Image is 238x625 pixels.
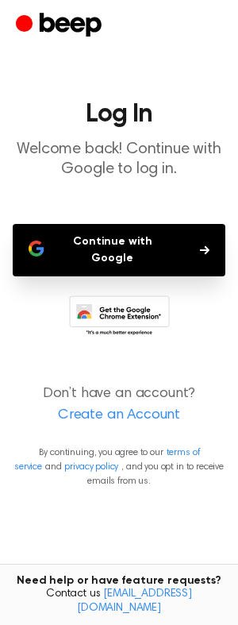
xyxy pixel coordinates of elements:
a: Beep [16,10,106,41]
h1: Log In [13,102,225,127]
button: Continue with Google [13,224,225,276]
span: Contact us [10,588,228,615]
p: By continuing, you agree to our and , and you opt in to receive emails from us. [13,446,225,488]
a: Create an Account [16,405,222,426]
a: [EMAIL_ADDRESS][DOMAIN_NAME] [77,588,192,614]
p: Don’t have an account? [13,384,225,426]
a: privacy policy [64,462,118,472]
p: Welcome back! Continue with Google to log in. [13,140,225,179]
